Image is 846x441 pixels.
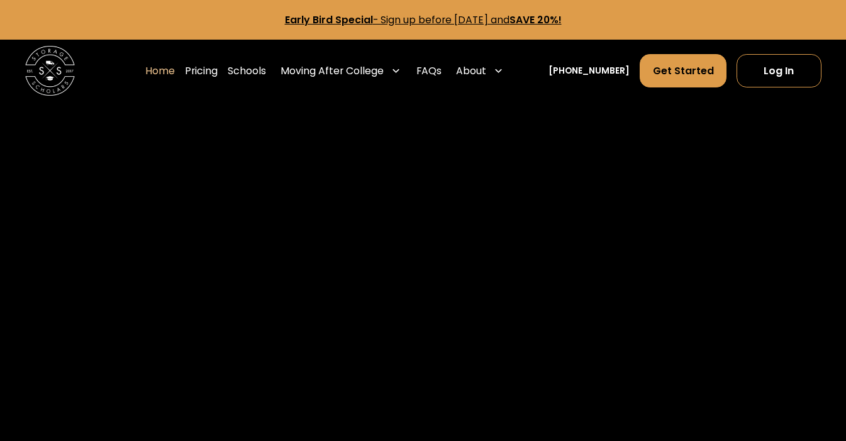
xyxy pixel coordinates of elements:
[285,13,562,27] a: Early Bird Special- Sign up before [DATE] andSAVE 20%!
[548,64,630,77] a: [PHONE_NUMBER]
[281,64,384,79] div: Moving After College
[285,13,373,27] strong: Early Bird Special
[145,53,175,88] a: Home
[737,54,821,87] a: Log In
[640,54,727,87] a: Get Started
[509,13,562,27] strong: SAVE 20%!
[456,64,486,79] div: About
[416,53,442,88] a: FAQs
[185,53,218,88] a: Pricing
[228,53,266,88] a: Schools
[25,46,75,96] img: Storage Scholars main logo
